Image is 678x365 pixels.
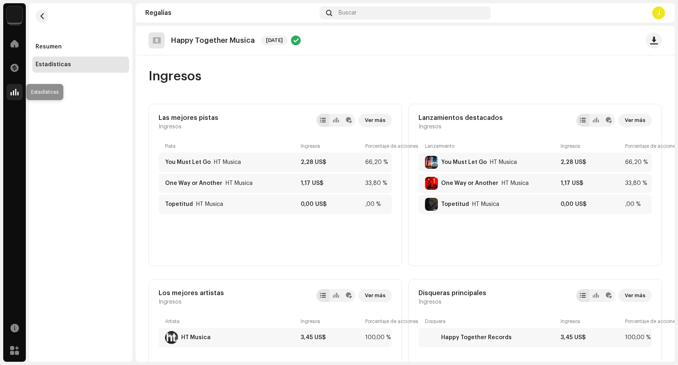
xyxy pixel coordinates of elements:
div: Artista [165,318,297,325]
span: Ver más [625,112,645,128]
div: One Way or Another [441,180,498,187]
div: Ingresos [561,318,622,325]
div: Resumen [36,44,62,50]
div: Topetitud [165,201,193,208]
img: 67997c84-ee79-474d-9bed-cd333021107d [425,331,438,344]
img: 6573c72a-29dc-4a71-b14b-31447ce55b32 [165,331,178,344]
div: Topetitud [441,201,469,208]
div: Topetitud [472,201,499,208]
div: 100,00 % [625,334,645,341]
div: Porcentaje de acciones [625,318,645,325]
div: 2,28 US$ [301,159,362,166]
div: One Way or Another [502,180,529,187]
img: edd8793c-a1b1-4538-85bc-e24b6277bc1e [6,6,23,23]
div: You Must Let Go [214,159,241,166]
span: Ingresos [159,299,182,305]
img: e60300ad-1006-4013-9543-8cff9d46b729 [425,156,438,169]
div: Regalías [145,10,316,16]
div: ,00 % [365,201,385,208]
div: Topetitud [196,201,223,208]
div: 66,20 % [625,159,645,166]
div: 3,45 US$ [561,334,622,341]
div: 3,45 US$ [301,334,362,341]
div: Ingresos [561,143,622,149]
div: Disquera [425,318,557,325]
button: Ver más [618,114,652,127]
div: Los mejores artistas [159,289,224,297]
div: 33,80 % [365,180,385,187]
div: 100,00 % [365,334,385,341]
div: Porcentaje de acciones [365,143,385,149]
re-m-nav-item: Resumen [32,39,129,55]
div: Porcentaje de acciones [365,318,385,325]
span: Buscar [339,10,357,16]
div: 33,80 % [625,180,645,187]
img: d2944416-1ad1-4486-a1d9-bed1a497018e [425,177,438,190]
span: Ver más [365,112,385,128]
span: Ver más [625,287,645,304]
p: Happy Together Musica [171,36,255,45]
div: Happy Together Records [441,334,512,341]
div: 66,20 % [365,159,385,166]
div: You Must Let Go [441,159,487,166]
span: Ingresos [419,299,442,305]
div: You Must Let Go [490,159,517,166]
span: Ingresos [159,124,182,130]
div: Pista [165,143,297,149]
button: Ver más [358,114,392,127]
div: Ingresos [301,318,362,325]
re-m-nav-item: Estadísticas [32,57,129,73]
span: [DATE] [261,36,288,45]
div: Disqueras principales [419,289,486,297]
div: Porcentaje de acciones [625,143,645,149]
div: You Must Let Go [165,159,211,166]
div: Lanzamientos destacados [419,114,503,122]
div: 2,28 US$ [561,159,622,166]
div: ,00 % [625,201,645,208]
span: Ingresos [419,124,442,130]
div: J [652,6,665,19]
div: Las mejores pistas [159,114,218,122]
div: Ingresos [301,143,362,149]
img: 3bffa20e-70e1-42ce-a233-32119def833d [425,198,438,211]
div: One Way or Another [226,180,253,187]
button: Ver más [358,289,392,302]
div: 0,00 US$ [301,201,362,208]
div: Estadísticas [36,61,71,68]
div: HT Musica [181,334,211,341]
div: 0,00 US$ [561,201,622,208]
div: Lanzamiento [425,143,557,149]
div: One Way or Another [165,180,222,187]
span: Ingresos [149,68,201,84]
span: Ver más [365,287,385,304]
button: Ver más [618,289,652,302]
div: 1,17 US$ [561,180,622,187]
div: 1,17 US$ [301,180,362,187]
